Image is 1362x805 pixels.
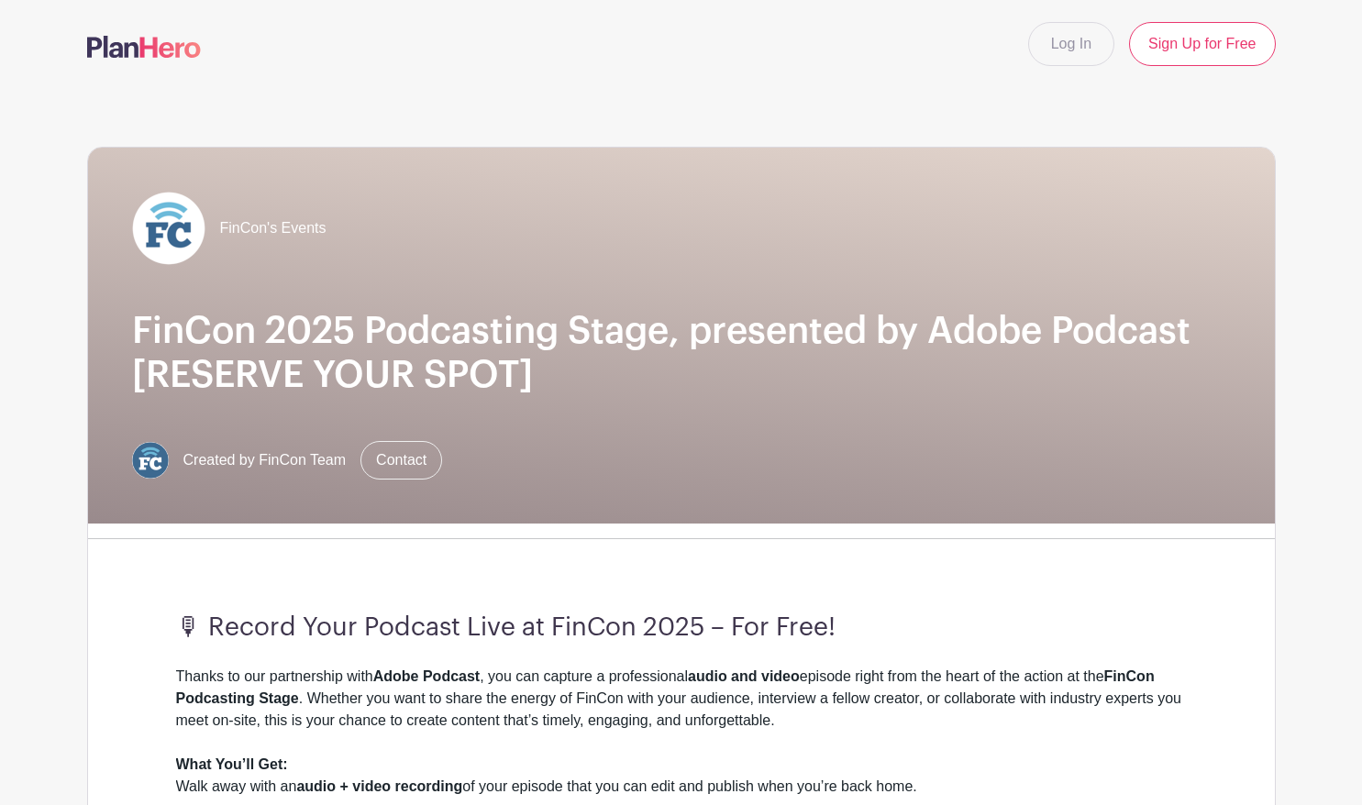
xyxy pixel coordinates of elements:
[176,668,1155,706] strong: FinCon Podcasting Stage
[373,668,480,684] strong: Adobe Podcast
[132,192,205,265] img: FC%20circle_white.png
[132,442,169,479] img: FC%20circle.png
[132,309,1231,397] h1: FinCon 2025 Podcasting Stage, presented by Adobe Podcast [RESERVE YOUR SPOT]
[1129,22,1275,66] a: Sign Up for Free
[296,778,462,794] strong: audio + video recording
[1028,22,1114,66] a: Log In
[176,666,1187,754] div: Thanks to our partnership with , you can capture a professional episode right from the heart of t...
[688,668,800,684] strong: audio and video
[183,449,347,471] span: Created by FinCon Team
[87,36,201,58] img: logo-507f7623f17ff9eddc593b1ce0a138ce2505c220e1c5a4e2b4648c50719b7d32.svg
[220,217,327,239] span: FinCon's Events
[360,441,442,480] a: Contact
[176,612,1187,644] h3: 🎙 Record Your Podcast Live at FinCon 2025 – For Free!
[176,756,288,772] strong: What You’ll Get:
